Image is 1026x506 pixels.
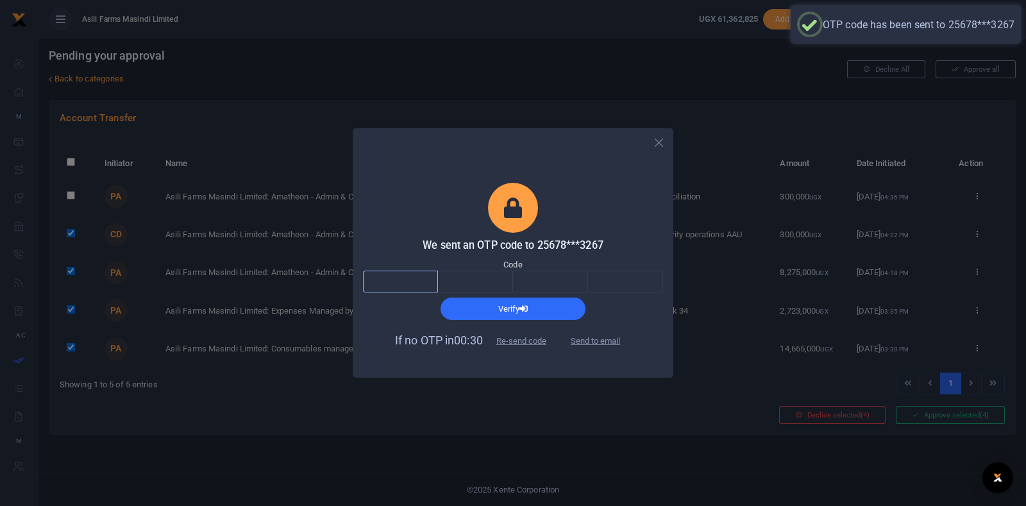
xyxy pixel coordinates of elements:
[363,239,663,252] h5: We sent an OTP code to 25678***3267
[441,298,585,319] button: Verify
[650,133,668,152] button: Close
[503,258,522,271] label: Code
[454,333,483,347] span: 00:30
[982,462,1013,493] div: Open Intercom Messenger
[395,333,557,347] span: If no OTP in
[823,19,1014,31] div: OTP code has been sent to 25678***3267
